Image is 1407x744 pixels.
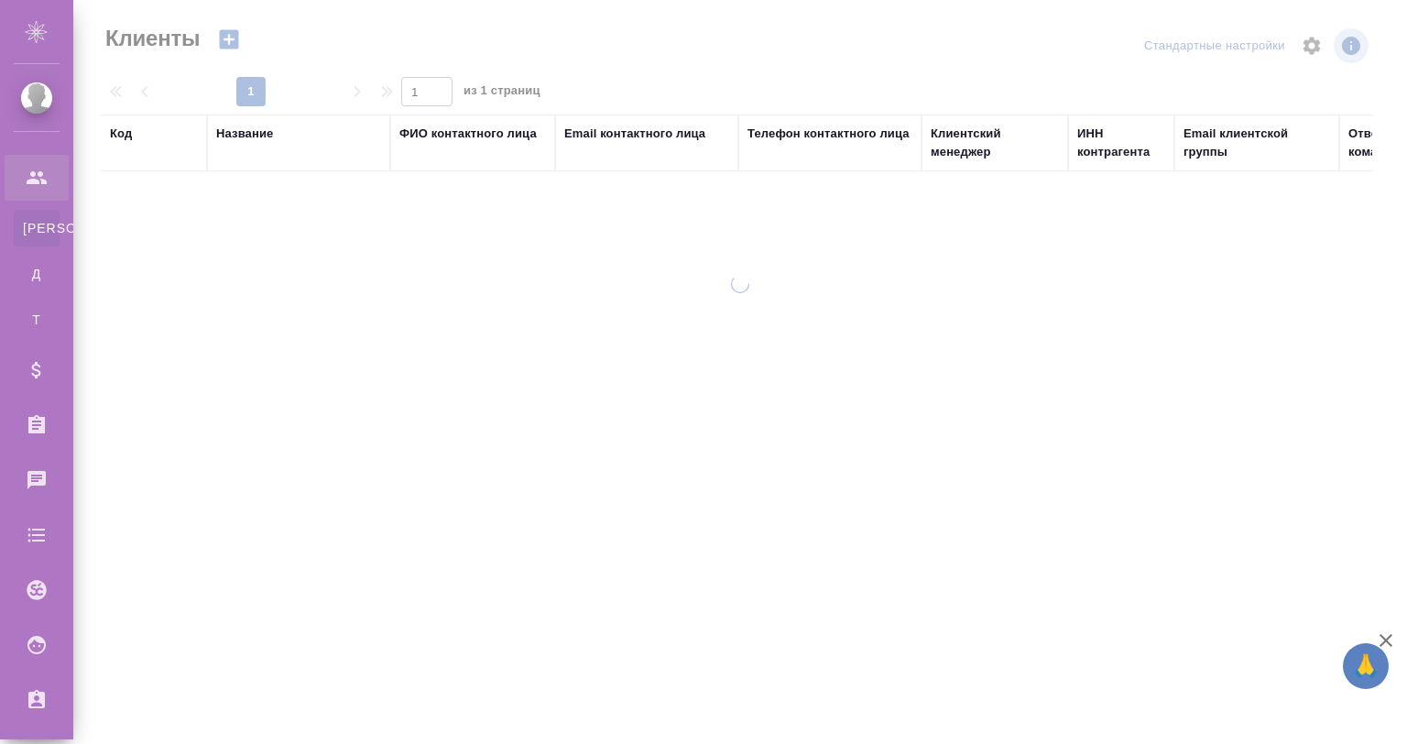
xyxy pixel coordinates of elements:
[14,210,60,246] a: [PERSON_NAME]
[399,125,537,143] div: ФИО контактного лица
[23,311,50,329] span: Т
[564,125,705,143] div: Email контактного лица
[1343,643,1389,689] button: 🙏
[216,125,273,143] div: Название
[14,301,60,338] a: Т
[747,125,910,143] div: Телефон контактного лица
[23,219,50,237] span: [PERSON_NAME]
[1183,125,1330,161] div: Email клиентской группы
[14,256,60,292] a: Д
[1077,125,1165,161] div: ИНН контрагента
[931,125,1059,161] div: Клиентский менеджер
[110,125,132,143] div: Код
[23,265,50,283] span: Д
[1350,647,1381,685] span: 🙏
